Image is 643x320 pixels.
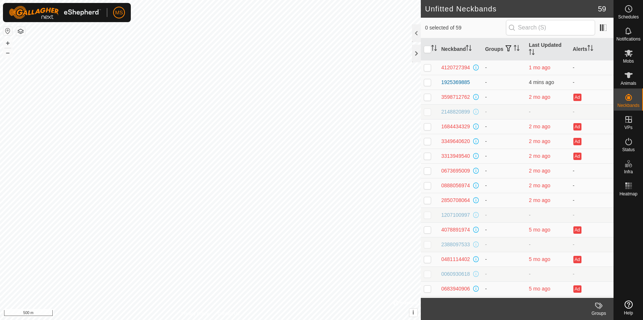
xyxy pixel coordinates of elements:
button: Ad [573,153,581,160]
div: 4120727394 [441,64,470,72]
span: Heatmap [619,192,637,196]
span: Schedules [618,15,639,19]
button: Reset Map [3,27,12,35]
button: – [3,48,12,57]
th: Alerts [570,38,614,60]
td: - [482,222,526,237]
span: 27 June 2025, 11:52 pm [529,65,550,70]
div: 0888056974 [441,182,470,189]
td: - [570,267,614,281]
span: 30 May 2025, 9:21 am [529,197,550,203]
span: Notifications [616,37,640,41]
span: i [412,309,414,316]
span: 30 May 2025, 9:21 am [529,168,550,174]
div: 1684434329 [441,123,470,131]
div: 2388097533 [441,241,470,248]
div: Groups [584,310,614,317]
span: 30 May 2025, 9:21 am [529,124,550,129]
td: - [482,90,526,104]
input: Search (S) [506,20,595,35]
td: - [482,237,526,252]
a: Help [614,298,643,318]
td: - [482,119,526,134]
span: 18 Mar 2025, 12:51 pm [529,227,550,233]
h2: Unfitted Neckbands [425,4,598,13]
button: Ad [573,285,581,293]
th: Last Updated [526,38,570,60]
div: 3313949540 [441,152,470,160]
td: - [570,104,614,119]
div: 1925369885 [441,79,470,86]
span: 30 May 2025, 9:22 am [529,94,550,100]
span: 0 selected of 59 [425,24,506,32]
button: Ad [573,94,581,101]
td: - [570,193,614,208]
span: 59 [598,3,606,14]
span: - [529,241,531,247]
div: 1207100997 [441,211,470,219]
td: - [482,193,526,208]
td: - [482,149,526,163]
span: - [529,109,531,115]
button: + [3,39,12,48]
div: 0481114402 [441,255,470,263]
td: - [482,208,526,222]
td: - [570,237,614,252]
span: 30 May 2025, 9:21 am [529,153,550,159]
div: 4078891974 [441,226,470,234]
span: MS [115,9,123,17]
button: Ad [573,256,581,263]
div: 2148820899 [441,108,470,116]
p-sorticon: Activate to sort [466,46,472,52]
span: - [529,271,531,277]
div: 3349640620 [441,138,470,145]
div: 2850708064 [441,196,470,204]
td: - [482,252,526,267]
td: - [482,267,526,281]
td: - [570,178,614,193]
span: - [529,212,531,218]
div: 0673695009 [441,167,470,175]
span: 18 Mar 2025, 12:51 pm [529,256,550,262]
span: Status [622,147,635,152]
button: Ad [573,138,581,145]
div: 3598712762 [441,93,470,101]
td: - [570,60,614,75]
td: - [482,296,526,311]
button: i [409,309,417,317]
td: - [482,75,526,90]
td: - [570,75,614,90]
div: 0683940906 [441,285,470,293]
div: 0060930618 [441,270,470,278]
td: - [482,104,526,119]
td: - [482,134,526,149]
span: 18 Mar 2025, 12:41 pm [529,286,550,292]
a: Privacy Policy [181,310,209,317]
p-sorticon: Activate to sort [431,46,437,52]
td: - [570,208,614,222]
th: Neckband [438,38,482,60]
p-sorticon: Activate to sort [514,46,520,52]
button: Ad [573,123,581,131]
a: Contact Us [217,310,239,317]
span: Help [624,311,633,315]
span: Animals [621,81,636,86]
th: Groups [482,38,526,60]
td: - [482,178,526,193]
span: Neckbands [617,103,639,108]
img: Gallagher Logo [9,6,101,19]
span: VPs [624,125,632,130]
td: - [570,296,614,311]
span: 20 Aug 2025, 7:41 am [529,79,554,85]
p-sorticon: Activate to sort [587,46,593,52]
td: - [482,60,526,75]
td: - [570,163,614,178]
button: Ad [573,226,581,234]
span: 30 May 2025, 9:21 am [529,182,550,188]
td: - [482,163,526,178]
span: Mobs [623,59,634,63]
p-sorticon: Activate to sort [529,50,535,56]
td: - [482,281,526,296]
span: Infra [624,170,633,174]
button: Map Layers [16,27,25,36]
